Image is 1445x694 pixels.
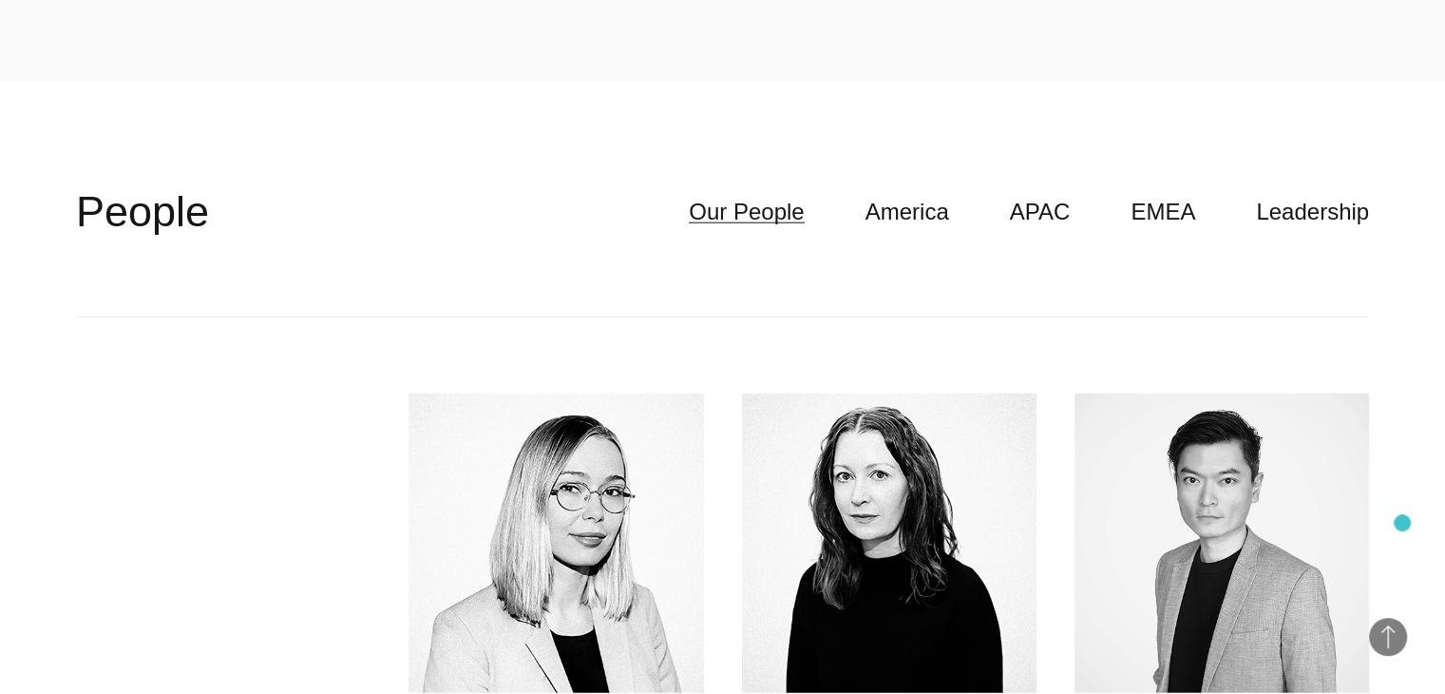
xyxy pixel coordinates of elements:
h2: People [76,183,209,241]
a: Leadership [1256,194,1369,230]
a: APAC [1010,194,1071,230]
a: Our People [689,194,804,230]
button: Back to Top [1369,618,1407,656]
img: Walt Drkula [409,394,703,693]
a: America [865,194,949,230]
img: Jen Higgins [742,394,1036,693]
img: Daniel Ng [1074,394,1369,693]
a: EMEA [1131,194,1195,230]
